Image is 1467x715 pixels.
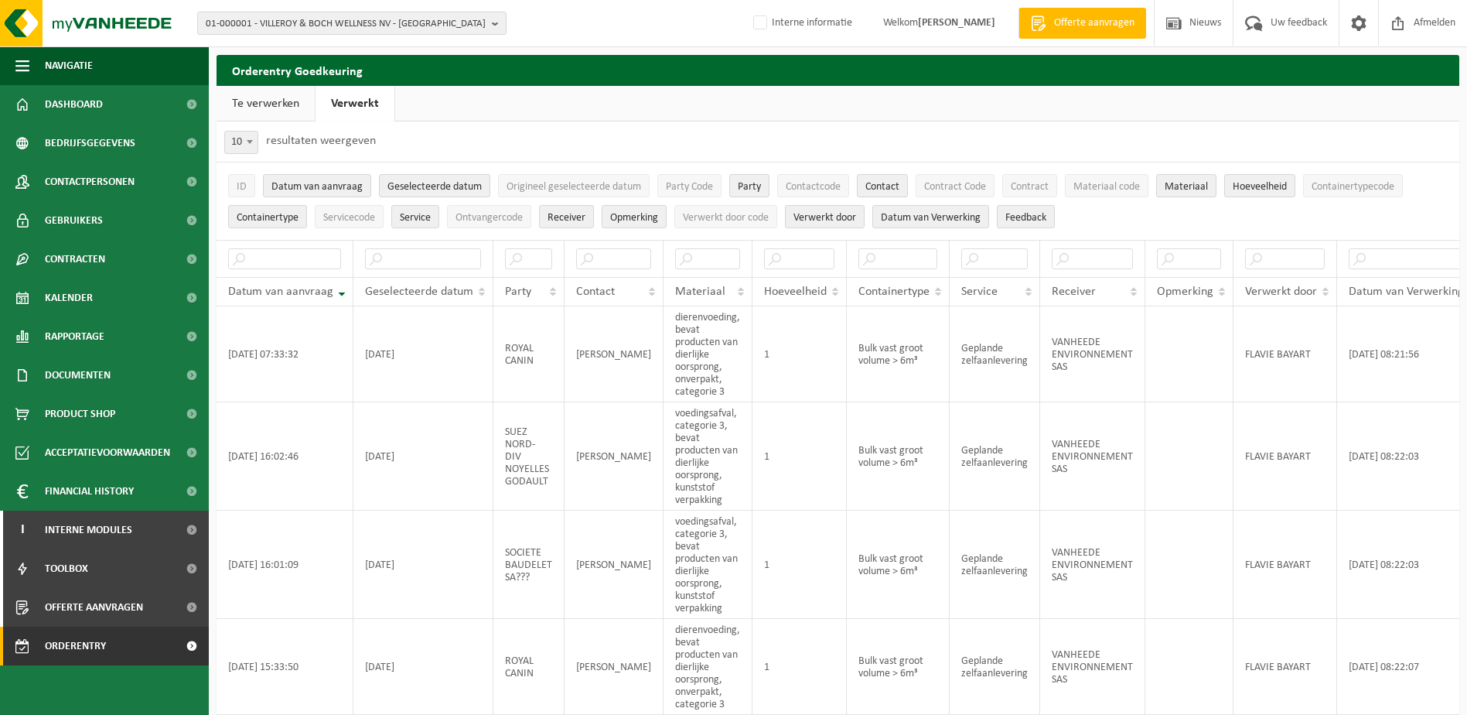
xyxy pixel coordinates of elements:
h2: Orderentry Goedkeuring [217,55,1459,85]
span: Bedrijfsgegevens [45,124,135,162]
button: ServiceService: Activate to sort [391,205,439,228]
td: SOCIETE BAUDELET SA??? [493,511,565,619]
button: ServicecodeServicecode: Activate to sort [315,205,384,228]
span: Feedback [1005,212,1046,224]
td: 1 [752,402,847,511]
span: Receiver [1052,286,1096,298]
button: ContactContact: Activate to sort [857,174,908,197]
span: Verwerkt door [793,212,856,224]
td: Geplande zelfaanlevering [950,619,1040,715]
span: Datum van Verwerking [881,212,981,224]
button: Datum van VerwerkingDatum van Verwerking: Activate to sort [872,205,989,228]
label: resultaten weergeven [266,135,376,147]
td: Geplande zelfaanlevering [950,306,1040,402]
span: Materiaal [1165,181,1208,193]
button: Party CodeParty Code: Activate to sort [657,174,722,197]
td: voedingsafval, categorie 3, bevat producten van dierlijke oorsprong, kunststof verpakking [664,402,752,511]
button: Datum van aanvraagDatum van aanvraag: Activate to remove sorting [263,174,371,197]
td: FLAVIE BAYART [1233,511,1337,619]
button: OntvangercodeOntvangercode: Activate to sort [447,205,531,228]
button: FeedbackFeedback: Activate to sort [997,205,1055,228]
button: Verwerkt doorVerwerkt door: Activate to sort [785,205,865,228]
span: Acceptatievoorwaarden [45,433,170,472]
span: Contract [1011,181,1049,193]
a: Offerte aanvragen [1018,8,1146,39]
span: ID [237,181,247,193]
td: [DATE] [353,306,493,402]
td: 1 [752,619,847,715]
span: Product Shop [45,395,115,433]
td: [DATE] 16:02:46 [217,402,353,511]
span: Navigatie [45,46,93,85]
button: ContainertypecodeContainertypecode: Activate to sort [1303,174,1403,197]
span: Documenten [45,356,111,395]
span: Kalender [45,279,93,317]
td: VANHEEDE ENVIRONNEMENT SAS [1040,619,1145,715]
button: PartyParty: Activate to sort [729,174,769,197]
span: Contract Code [924,181,986,193]
td: [PERSON_NAME] [565,402,664,511]
span: Contact [865,181,899,193]
label: Interne informatie [750,12,852,35]
td: [DATE] [353,402,493,511]
span: Contact [576,286,615,298]
span: Offerte aanvragen [45,588,143,627]
span: Geselecteerde datum [387,181,482,193]
span: Containertypecode [1312,181,1394,193]
button: HoeveelheidHoeveelheid: Activate to sort [1224,174,1295,197]
span: Datum van aanvraag [271,181,363,193]
span: Party Code [666,181,713,193]
span: Service [961,286,998,298]
a: Te verwerken [217,86,315,121]
span: Hoeveelheid [1233,181,1287,193]
button: ContainertypeContainertype: Activate to sort [228,205,307,228]
span: Origineel geselecteerde datum [507,181,641,193]
button: 01-000001 - VILLEROY & BOCH WELLNESS NV - [GEOGRAPHIC_DATA] [197,12,507,35]
span: Contactcode [786,181,841,193]
span: Verwerkt door code [683,212,769,224]
span: Receiver [548,212,585,224]
button: ContactcodeContactcode: Activate to sort [777,174,849,197]
td: VANHEEDE ENVIRONNEMENT SAS [1040,402,1145,511]
td: SUEZ NORD- DIV NOYELLES GODAULT [493,402,565,511]
strong: [PERSON_NAME] [918,17,995,29]
span: 01-000001 - VILLEROY & BOCH WELLNESS NV - [GEOGRAPHIC_DATA] [206,12,486,36]
button: Origineel geselecteerde datumOrigineel geselecteerde datum: Activate to sort [498,174,650,197]
button: ContractContract: Activate to sort [1002,174,1057,197]
span: Interne modules [45,511,132,549]
td: ROYAL CANIN [493,306,565,402]
span: Service [400,212,431,224]
span: Party [738,181,761,193]
span: Orderentry Goedkeuring [45,627,175,665]
td: [PERSON_NAME] [565,306,664,402]
span: Financial History [45,472,134,511]
span: Verwerkt door [1245,286,1317,298]
button: ReceiverReceiver: Activate to sort [539,205,594,228]
td: FLAVIE BAYART [1233,402,1337,511]
button: Geselecteerde datumGeselecteerde datum: Activate to sort [379,174,490,197]
td: Bulk vast groot volume > 6m³ [847,511,950,619]
td: 1 [752,511,847,619]
td: dierenvoeding, bevat producten van dierlijke oorsprong, onverpakt, categorie 3 [664,619,752,715]
td: VANHEEDE ENVIRONNEMENT SAS [1040,306,1145,402]
td: [DATE] 15:33:50 [217,619,353,715]
span: Dashboard [45,85,103,124]
span: Datum van aanvraag [228,286,333,298]
button: Materiaal codeMateriaal code: Activate to sort [1065,174,1148,197]
td: [PERSON_NAME] [565,619,664,715]
span: Materiaal code [1073,181,1140,193]
td: Geplande zelfaanlevering [950,402,1040,511]
td: dierenvoeding, bevat producten van dierlijke oorsprong, onverpakt, categorie 3 [664,306,752,402]
button: MateriaalMateriaal: Activate to sort [1156,174,1216,197]
span: Contracten [45,240,105,279]
span: Datum van Verwerking [1349,286,1464,298]
span: Contactpersonen [45,162,135,201]
td: VANHEEDE ENVIRONNEMENT SAS [1040,511,1145,619]
button: Verwerkt door codeVerwerkt door code: Activate to sort [674,205,777,228]
td: Geplande zelfaanlevering [950,511,1040,619]
span: Offerte aanvragen [1050,15,1138,31]
button: OpmerkingOpmerking: Activate to sort [602,205,667,228]
span: Hoeveelheid [764,286,827,298]
span: 10 [224,131,258,154]
button: IDID: Activate to sort [228,174,255,197]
